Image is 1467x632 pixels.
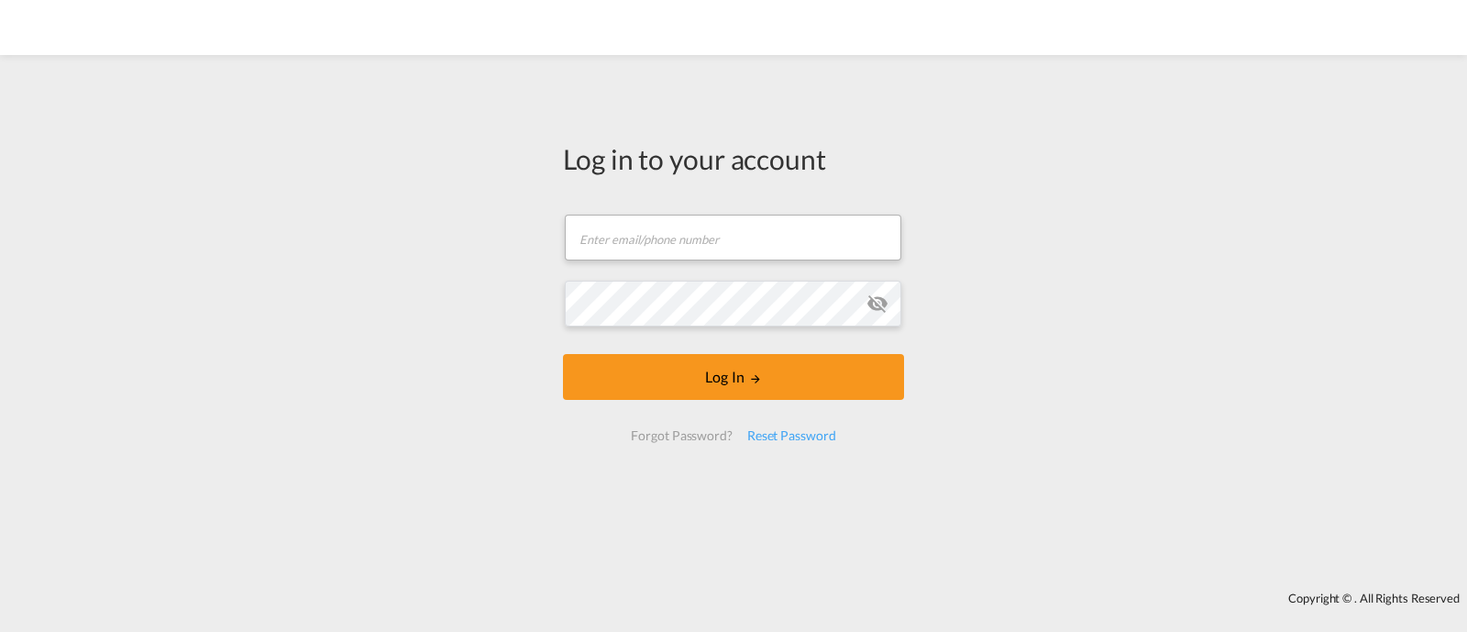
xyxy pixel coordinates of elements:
button: LOGIN [563,354,904,400]
div: Log in to your account [563,139,904,178]
input: Enter email/phone number [565,215,901,261]
md-icon: icon-eye-off [866,293,888,315]
div: Reset Password [740,419,844,452]
div: Forgot Password? [623,419,739,452]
